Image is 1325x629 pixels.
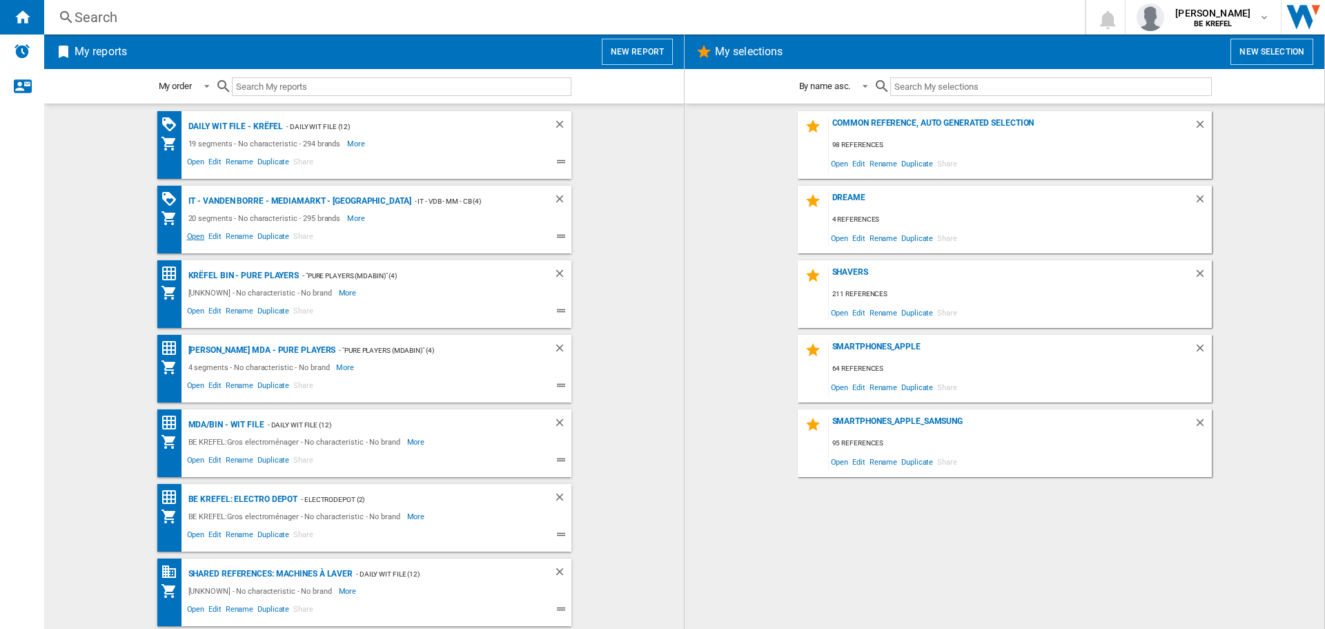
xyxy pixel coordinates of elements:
span: More [339,284,359,301]
span: Open [185,603,207,619]
span: Rename [867,229,899,247]
img: profile.jpg [1137,3,1164,31]
div: My order [159,81,192,91]
div: 95 references [829,435,1212,452]
div: [PERSON_NAME] MDA - Pure Players [185,342,336,359]
div: 64 references [829,360,1212,378]
div: My Assortment [161,135,185,152]
div: Delete [553,267,571,284]
div: Smartphones_Apple_Samsung [829,416,1194,435]
span: Rename [224,454,255,470]
span: Open [829,154,851,173]
span: Rename [867,154,899,173]
span: Rename [224,304,255,321]
span: Rename [224,603,255,619]
span: Open [829,452,851,471]
span: More [339,583,359,599]
span: Duplicate [255,603,291,619]
div: SMARTPHONES_APPLE [829,342,1194,360]
span: Rename [224,230,255,246]
span: Rename [867,378,899,396]
span: Duplicate [899,378,935,396]
div: Delete [1194,118,1212,137]
div: Price Matrix [161,489,185,506]
span: Edit [206,454,224,470]
span: Duplicate [899,229,935,247]
div: Delete [1194,193,1212,211]
span: Duplicate [255,528,291,545]
span: Share [291,155,315,172]
div: Delete [553,193,571,210]
div: Price Matrix [161,265,185,282]
span: Share [935,452,959,471]
div: - ElectroDepot (2) [297,491,525,508]
div: My Assortment [161,583,185,599]
div: - "Pure Players (MDABIN)" (4) [335,342,525,359]
div: BE KREFEL: Electro depot [185,491,298,508]
span: [PERSON_NAME] [1175,6,1250,20]
div: My Assortment [161,508,185,525]
span: Share [291,528,315,545]
button: New selection [1230,39,1313,65]
div: My Assortment [161,359,185,376]
div: - Daily WIT file (12) [353,565,525,583]
div: Delete [553,342,571,359]
span: Edit [850,154,867,173]
span: Duplicate [255,379,291,396]
div: Search [75,8,1049,27]
span: More [336,359,356,376]
span: Share [935,229,959,247]
div: 4 segments - No characteristic - No brand [185,359,337,376]
span: Edit [206,304,224,321]
button: New report [602,39,673,65]
span: Open [829,378,851,396]
div: BE KREFEL:Gros electroménager - No characteristic - No brand [185,508,407,525]
span: Duplicate [899,452,935,471]
div: Delete [553,118,571,135]
h2: My reports [72,39,130,65]
div: BE KREFEL:Gros electroménager - No characteristic - No brand [185,434,407,450]
div: Price Matrix [161,340,185,357]
div: MDA/BIN - WIT file [185,416,264,434]
span: More [407,434,427,450]
span: Open [829,303,851,322]
input: Search My selections [890,77,1211,96]
div: Delete [1194,267,1212,286]
span: Edit [850,452,867,471]
div: By name asc. [799,81,851,91]
div: 211 references [829,286,1212,303]
span: Rename [224,379,255,396]
span: Share [935,154,959,173]
span: Open [185,304,207,321]
div: [UNKNOWN] - No characteristic - No brand [185,284,339,301]
span: Share [291,304,315,321]
div: - "Pure Players (MDABIN)" (4) [299,267,525,284]
div: Delete [553,416,571,434]
div: My Assortment [161,434,185,450]
span: More [347,210,367,226]
span: Share [935,303,959,322]
span: Open [829,229,851,247]
span: Edit [850,229,867,247]
span: Duplicate [899,303,935,322]
span: Share [291,379,315,396]
span: More [407,508,427,525]
span: Edit [850,303,867,322]
span: Duplicate [255,304,291,321]
span: Edit [206,379,224,396]
div: Delete [553,565,571,583]
div: Price Matrix [161,414,185,432]
div: [UNKNOWN] - No characteristic - No brand [185,583,339,599]
img: alerts-logo.svg [14,43,30,59]
span: Edit [850,378,867,396]
div: - IT - Vdb - MM - CB (4) [411,193,526,210]
span: Open [185,454,207,470]
span: Share [291,454,315,470]
div: Krëfel BIN - Pure Players [185,267,300,284]
span: Open [185,379,207,396]
div: Shared references: Machines à laver [185,565,353,583]
div: 98 references [829,137,1212,154]
div: - Daily WIT file (12) [283,118,525,135]
span: Duplicate [255,454,291,470]
span: Edit [206,230,224,246]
